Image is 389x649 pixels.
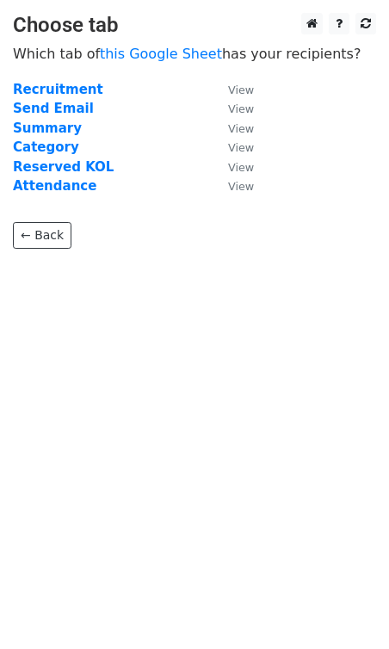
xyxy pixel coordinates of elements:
a: View [211,139,254,155]
a: View [211,121,254,136]
a: Recruitment [13,82,103,97]
a: Reserved KOL [13,159,114,175]
a: Send Email [13,101,94,116]
small: View [228,83,254,96]
a: View [211,159,254,175]
h3: Choose tab [13,13,376,38]
small: View [228,122,254,135]
small: View [228,161,254,174]
small: View [228,102,254,115]
small: View [228,141,254,154]
a: ← Back [13,222,71,249]
a: View [211,178,254,194]
a: this Google Sheet [100,46,222,62]
a: View [211,82,254,97]
p: Which tab of has your recipients? [13,45,376,63]
a: View [211,101,254,116]
a: Category [13,139,79,155]
a: Summary [13,121,82,136]
a: Attendance [13,178,96,194]
small: View [228,180,254,193]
